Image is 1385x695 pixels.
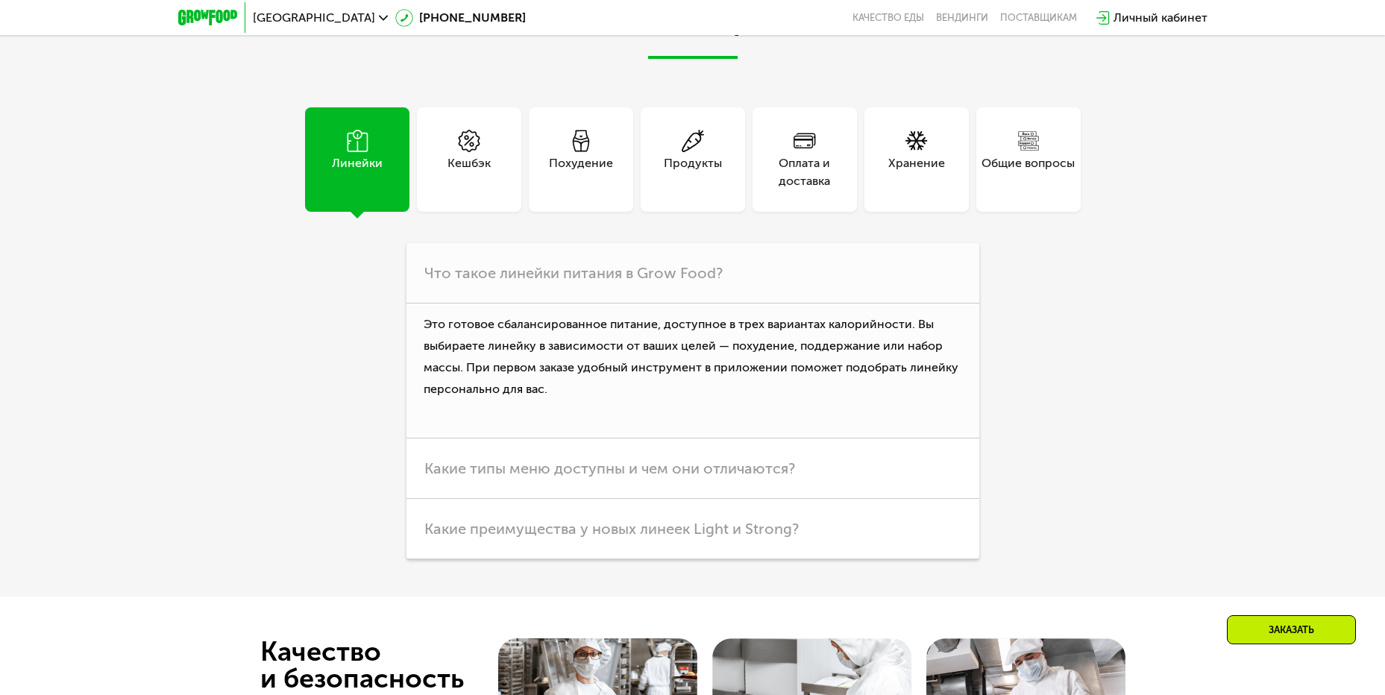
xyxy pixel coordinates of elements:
[1227,615,1356,644] div: Заказать
[253,12,375,24] span: [GEOGRAPHIC_DATA]
[424,264,723,282] span: Что такое линейки питания в Grow Food?
[424,459,795,477] span: Какие типы меню доступны и чем они отличаются?
[852,12,924,24] a: Качество еды
[888,154,945,190] div: Хранение
[332,154,383,190] div: Линейки
[936,12,988,24] a: Вендинги
[982,154,1075,190] div: Общие вопросы
[549,154,613,190] div: Похудение
[753,154,857,190] div: Оплата и доставка
[406,304,979,438] p: Это готовое сбалансированное питание, доступное в трех вариантах калорийности. Вы выбираете линей...
[1000,12,1077,24] div: поставщикам
[1114,9,1207,27] div: Личный кабинет
[424,520,799,538] span: Какие преимущества у новых линеек Light и Strong?
[664,154,722,190] div: Продукты
[395,9,526,27] a: [PHONE_NUMBER]
[447,154,491,190] div: Кешбэк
